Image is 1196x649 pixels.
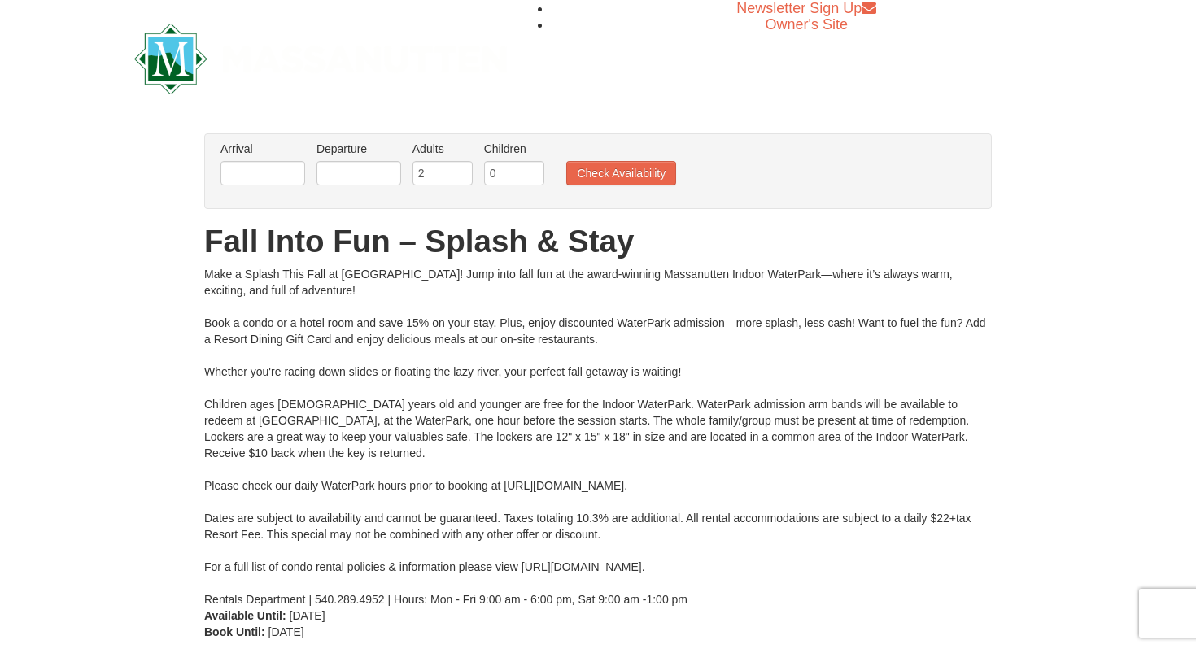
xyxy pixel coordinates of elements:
label: Adults [412,141,473,157]
button: Check Availability [566,161,676,185]
strong: Book Until: [204,625,265,638]
div: Make a Splash This Fall at [GEOGRAPHIC_DATA]! Jump into fall fun at the award-winning Massanutten... [204,266,992,608]
a: Massanutten Resort [134,37,507,76]
strong: Available Until: [204,609,286,622]
label: Departure [316,141,401,157]
h1: Fall Into Fun – Splash & Stay [204,225,992,258]
label: Arrival [220,141,305,157]
label: Children [484,141,544,157]
img: Massanutten Resort Logo [134,24,507,94]
span: [DATE] [268,625,304,638]
span: [DATE] [290,609,325,622]
a: Owner's Site [766,16,848,33]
